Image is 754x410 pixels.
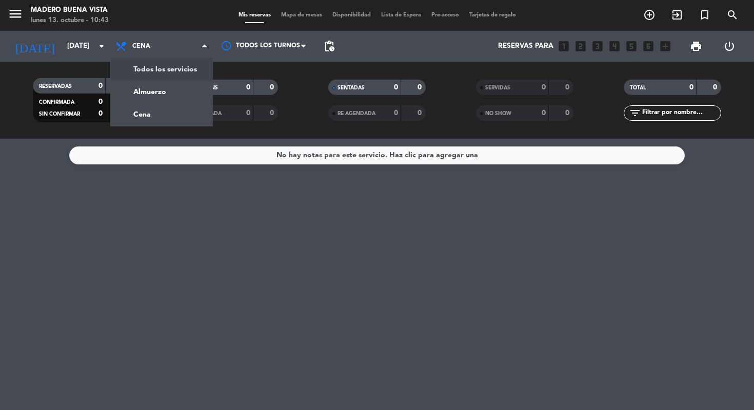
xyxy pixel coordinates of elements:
i: looks_one [557,40,570,53]
span: TOTAL [630,85,646,90]
a: Cena [111,103,212,126]
i: power_settings_new [723,40,736,52]
i: looks_two [574,40,587,53]
strong: 0 [542,109,546,117]
div: No hay notas para este servicio. Haz clic para agregar una [276,150,478,161]
strong: 0 [98,98,103,105]
span: RE AGENDADA [338,111,375,116]
input: Filtrar por nombre... [641,107,721,119]
strong: 0 [418,109,424,117]
span: Disponibilidad [327,12,376,18]
span: Pre-acceso [426,12,464,18]
i: filter_list [629,107,641,119]
span: Mapa de mesas [276,12,327,18]
strong: 0 [246,109,250,117]
span: SIN CONFIRMAR [39,111,80,117]
span: SERVIDAS [485,85,510,90]
i: add_circle_outline [643,9,656,21]
span: Cena [132,43,150,50]
span: Lista de Espera [376,12,426,18]
i: arrow_drop_down [95,40,108,52]
i: looks_5 [625,40,638,53]
strong: 0 [394,84,398,91]
a: Almuerzo [111,81,212,103]
i: looks_3 [591,40,604,53]
a: Todos los servicios [111,58,212,81]
span: Tarjetas de regalo [464,12,521,18]
div: lunes 13. octubre - 10:43 [31,15,109,26]
span: RESERVADAS [39,84,72,89]
strong: 0 [565,109,571,117]
i: search [726,9,739,21]
strong: 0 [270,109,276,117]
strong: 0 [98,82,103,89]
i: add_box [659,40,672,53]
strong: 0 [98,110,103,117]
i: turned_in_not [699,9,711,21]
i: menu [8,6,23,22]
strong: 0 [565,84,571,91]
strong: 0 [394,109,398,117]
strong: 0 [689,84,693,91]
strong: 0 [713,84,719,91]
i: exit_to_app [671,9,683,21]
strong: 0 [542,84,546,91]
i: [DATE] [8,35,62,58]
strong: 0 [418,84,424,91]
span: CONFIRMADA [39,100,74,105]
i: looks_6 [642,40,655,53]
span: SENTADAS [338,85,365,90]
i: looks_4 [608,40,621,53]
span: pending_actions [323,40,335,52]
span: Reservas para [498,42,553,50]
button: menu [8,6,23,25]
strong: 0 [246,84,250,91]
div: Madero Buena Vista [31,5,109,15]
span: NO SHOW [485,111,511,116]
strong: 0 [270,84,276,91]
div: LOG OUT [713,31,747,62]
span: Mis reservas [233,12,276,18]
span: print [690,40,702,52]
